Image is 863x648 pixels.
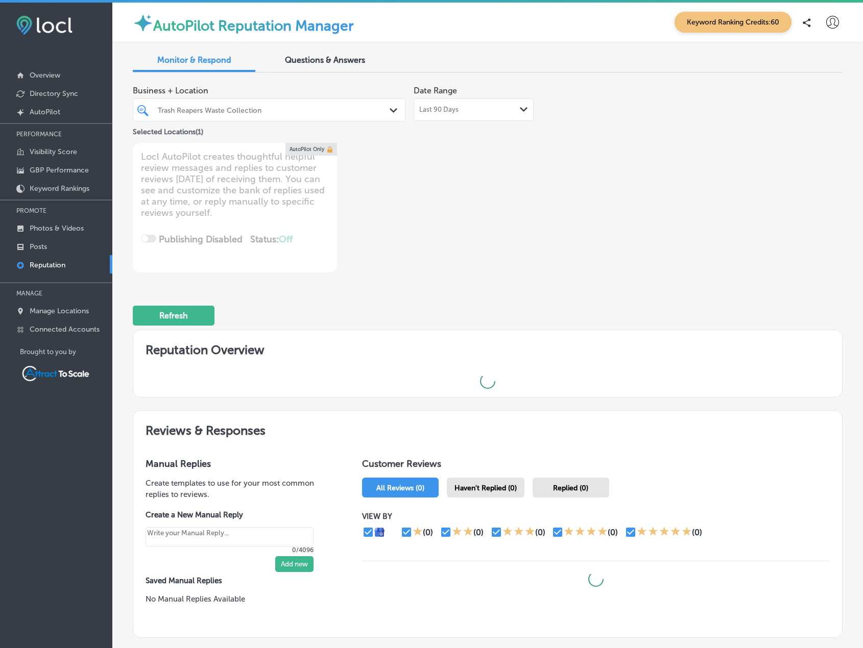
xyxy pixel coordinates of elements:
label: AutoPilot Reputation Manager [153,17,354,34]
div: 1 Star [413,526,423,538]
span: Monitor & Respond [157,55,231,65]
span: Haven't Replied (0) [454,484,517,492]
div: 4 Stars [564,526,608,538]
p: Visibility Score [30,147,77,156]
label: Create a New Manual Reply [146,510,314,519]
p: Posts [30,242,47,251]
p: Reputation [30,261,65,269]
span: Last 90 Days [419,106,459,114]
span: Replied (0) [553,484,588,492]
div: (0) [692,528,702,537]
div: (0) [608,528,618,537]
p: Directory Sync [30,89,78,98]
div: 2 Stars [452,526,473,538]
span: Keyword Ranking Credits: 60 [675,12,792,33]
h3: Manual Replies [146,458,329,469]
div: (0) [423,528,433,537]
h2: Reputation Overview [133,330,842,365]
p: Selected Locations ( 1 ) [133,123,203,136]
div: (0) [473,528,484,537]
div: Trash Reapers Waste Collection [158,106,391,114]
p: Connected Accounts [30,325,100,334]
p: Overview [30,71,60,80]
label: Date Range [414,86,457,95]
p: Create templates to use for your most common replies to reviews. [146,478,329,500]
label: Saved Manual Replies [146,576,329,585]
p: Photos & Videos [30,224,84,233]
span: Business + Location [133,86,405,95]
p: VIEW BY [362,512,736,521]
img: autopilot-icon [133,13,153,33]
img: fda3e92497d09a02dc62c9cd864e3231.png [16,16,73,35]
button: Add new [275,556,314,572]
h1: Customer Reviews [362,458,830,473]
div: 5 Stars [637,526,692,538]
textarea: Create your Quick Reply [146,527,314,546]
span: All Reviews (0) [376,484,424,492]
p: GBP Performance [30,166,89,175]
h2: Reviews & Responses [133,411,842,446]
div: (0) [535,528,545,537]
button: Refresh [133,306,214,326]
img: Attract To Scale [20,364,91,383]
p: Keyword Rankings [30,184,89,193]
p: Brought to you by [20,348,112,356]
p: AutoPilot [30,108,60,116]
p: No Manual Replies Available [146,593,329,605]
div: 3 Stars [502,526,535,538]
p: 0/4096 [146,546,314,554]
p: Manage Locations [30,307,89,315]
span: Questions & Answers [285,55,365,65]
